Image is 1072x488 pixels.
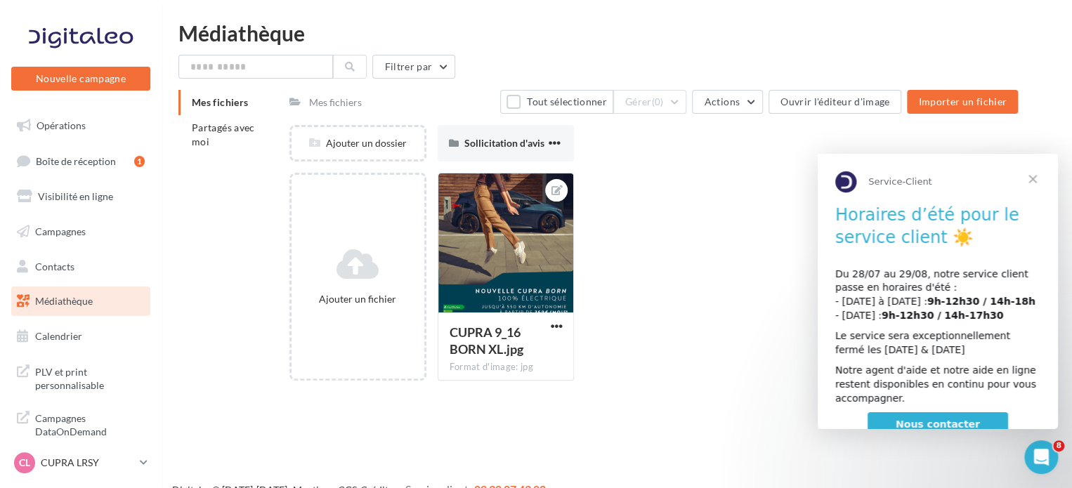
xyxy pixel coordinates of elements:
span: Contacts [35,260,74,272]
a: CL CUPRA LRSY [11,449,150,476]
iframe: Intercom live chat message [818,154,1058,429]
a: Calendrier [8,322,153,351]
div: Mes fichiers [309,95,362,110]
a: Opérations [8,111,153,140]
span: Campagnes [35,225,86,237]
button: Filtrer par [372,55,455,79]
span: PLV et print personnalisable [35,362,145,393]
span: Visibilité en ligne [38,190,113,202]
a: Visibilité en ligne [8,182,153,211]
span: 8 [1053,440,1064,451]
div: Format d'image: jpg [450,361,563,374]
span: Actions [704,95,739,107]
div: Médiathèque [178,22,1055,44]
button: Importer un fichier [907,90,1018,114]
div: Ajouter un fichier [297,292,419,306]
span: Sollicitation d'avis [464,137,544,149]
a: Boîte de réception1 [8,146,153,176]
span: Opérations [37,119,86,131]
span: Partagés avec moi [192,121,255,147]
span: Médiathèque [35,295,93,307]
a: Nous contacter [50,258,190,284]
button: Nouvelle campagne [11,67,150,91]
span: CL [19,456,30,470]
button: Ouvrir l'éditeur d'image [769,90,901,114]
iframe: Intercom live chat [1024,440,1058,474]
a: PLV et print personnalisable [8,357,153,398]
button: Actions [692,90,762,114]
span: Nous contacter [78,265,162,276]
div: Ajouter un dossier [292,136,424,150]
span: Boîte de réception [36,154,116,166]
span: Mes fichiers [192,96,248,108]
span: CUPRA 9_16 BORN XL.jpg [450,324,523,357]
a: Contacts [8,252,153,282]
a: Campagnes [8,217,153,246]
span: Calendrier [35,330,82,342]
button: Tout sélectionner [500,90,613,114]
p: CUPRA LRSY [41,456,134,470]
span: (0) [652,96,664,107]
a: Campagnes DataOnDemand [8,403,153,444]
span: Importer un fichier [918,95,1007,107]
span: Campagnes DataOnDemand [35,409,145,439]
a: Médiathèque [8,286,153,316]
button: Gérer(0) [613,90,687,114]
div: 1 [134,156,145,167]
